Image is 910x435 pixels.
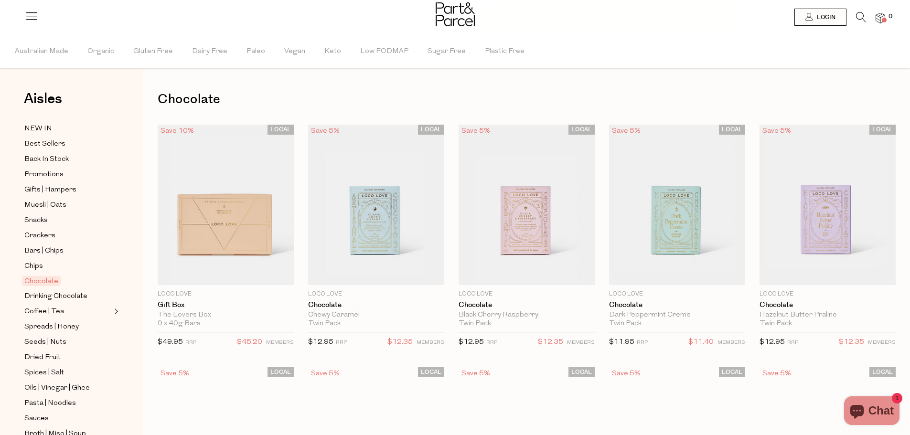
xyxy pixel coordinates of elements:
[609,319,642,328] span: Twin Pack
[609,290,745,298] p: Loco Love
[568,367,595,377] span: LOCAL
[24,214,111,226] a: Snacks
[24,184,111,196] a: Gifts | Hampers
[760,367,794,380] div: Save 5%
[336,340,347,345] small: RRP
[284,35,305,68] span: Vegan
[24,88,62,109] span: Aisles
[308,290,444,298] p: Loco Love
[24,169,64,180] span: Promotions
[418,367,444,377] span: LOCAL
[15,35,68,68] span: Australian Made
[246,35,265,68] span: Paleo
[308,301,444,309] a: Chocolate
[24,337,66,348] span: Seeds | Nuts
[158,125,294,285] img: Gift Box
[24,261,43,272] span: Chips
[24,413,111,424] a: Sauces
[24,306,111,318] a: Coffee | Tea
[719,367,745,377] span: LOCAL
[719,125,745,135] span: LOCAL
[760,319,792,328] span: Twin Pack
[609,125,745,285] img: Chocolate
[609,339,634,346] span: $11.95
[185,340,196,345] small: RRP
[538,336,563,349] span: $12.35
[760,301,896,309] a: Chocolate
[24,367,111,379] a: Spices | Salt
[24,260,111,272] a: Chips
[24,200,66,211] span: Muesli | Oats
[486,340,497,345] small: RRP
[459,290,595,298] p: Loco Love
[717,340,745,345] small: MEMBERS
[459,311,595,319] div: Black Cherry Raspberry
[387,336,413,349] span: $12.35
[24,321,111,333] a: Spreads | Honey
[459,339,484,346] span: $12.95
[24,123,52,135] span: NEW IN
[24,367,64,379] span: Spices | Salt
[841,396,902,427] inbox-online-store-chat: Shopify online store chat
[417,340,444,345] small: MEMBERS
[24,291,87,302] span: Drinking Chocolate
[24,138,111,150] a: Best Sellers
[485,35,525,68] span: Plastic Free
[24,321,79,333] span: Spreads | Honey
[760,311,896,319] div: Hazelnut Butter Praline
[24,382,111,394] a: Oils | Vinegar | Ghee
[868,340,896,345] small: MEMBERS
[459,319,491,328] span: Twin Pack
[24,306,64,318] span: Coffee | Tea
[24,336,111,348] a: Seeds | Nuts
[308,319,341,328] span: Twin Pack
[760,290,896,298] p: Loco Love
[24,230,55,242] span: Crackers
[24,351,111,363] a: Dried Fruit
[24,184,76,196] span: Gifts | Hampers
[24,290,111,302] a: Drinking Chocolate
[158,301,294,309] a: Gift Box
[360,35,408,68] span: Low FODMAP
[787,340,798,345] small: RRP
[24,92,62,116] a: Aisles
[876,13,885,23] a: 0
[24,245,64,257] span: Bars | Chips
[308,125,343,138] div: Save 5%
[24,413,49,424] span: Sauces
[24,169,111,180] a: Promotions
[609,125,643,138] div: Save 5%
[459,125,595,285] img: Chocolate
[308,339,333,346] span: $12.95
[24,138,65,150] span: Best Sellers
[268,125,294,135] span: LOCAL
[87,35,114,68] span: Organic
[266,340,294,345] small: MEMBERS
[428,35,466,68] span: Sugar Free
[24,352,61,363] span: Dried Fruit
[158,290,294,298] p: Loco Love
[609,367,643,380] div: Save 5%
[158,367,192,380] div: Save 5%
[24,382,90,394] span: Oils | Vinegar | Ghee
[237,336,262,349] span: $45.20
[567,340,595,345] small: MEMBERS
[760,339,785,346] span: $12.95
[24,245,111,257] a: Bars | Chips
[760,125,896,285] img: Chocolate
[158,88,896,110] h1: Chocolate
[760,125,794,138] div: Save 5%
[24,215,48,226] span: Snacks
[24,397,111,409] a: Pasta | Noodles
[418,125,444,135] span: LOCAL
[308,367,343,380] div: Save 5%
[794,9,846,26] a: Login
[24,199,111,211] a: Muesli | Oats
[609,301,745,309] a: Chocolate
[436,2,475,26] img: Part&Parcel
[459,301,595,309] a: Chocolate
[308,125,444,285] img: Chocolate
[158,311,294,319] div: The Lovers Box
[688,336,714,349] span: $11.40
[192,35,227,68] span: Dairy Free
